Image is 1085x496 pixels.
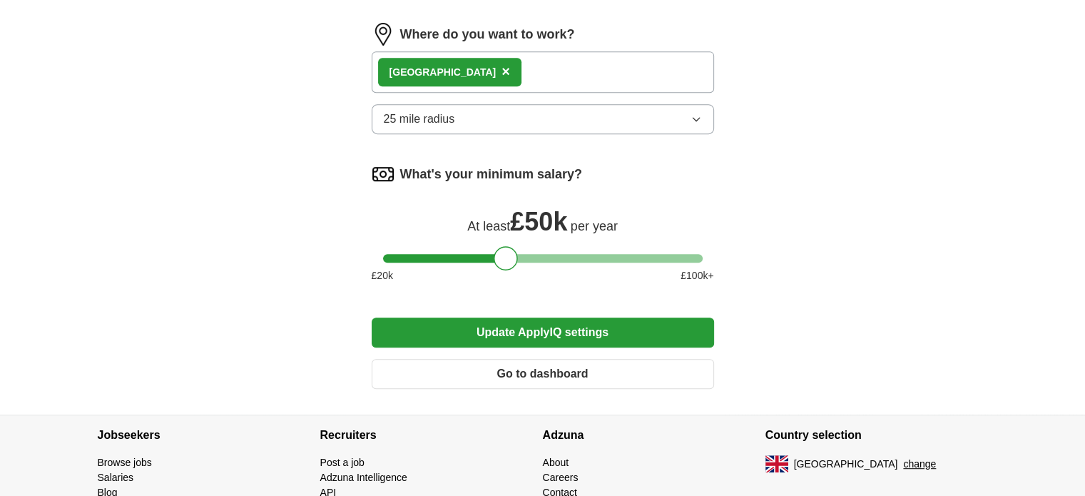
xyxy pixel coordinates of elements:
img: salary.png [372,163,394,186]
a: Browse jobs [98,457,152,468]
span: £ 50k [510,207,567,236]
span: £ 100 k+ [681,268,713,283]
span: 25 mile radius [384,111,455,128]
span: × [501,64,510,79]
button: Go to dashboard [372,359,714,389]
span: £ 20 k [372,268,393,283]
div: [GEOGRAPHIC_DATA] [389,65,496,80]
label: What's your minimum salary? [400,165,582,184]
h4: Country selection [765,415,988,455]
label: Where do you want to work? [400,25,575,44]
span: [GEOGRAPHIC_DATA] [794,457,898,472]
img: location.png [372,23,394,46]
a: Adzuna Intelligence [320,472,407,483]
button: change [903,457,936,472]
button: Update ApplyIQ settings [372,318,714,348]
span: per year [571,219,618,233]
span: At least [467,219,510,233]
img: UK flag [765,455,788,472]
a: Post a job [320,457,365,468]
button: 25 mile radius [372,104,714,134]
a: Careers [543,472,579,483]
a: Salaries [98,472,134,483]
button: × [501,61,510,83]
a: About [543,457,569,468]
